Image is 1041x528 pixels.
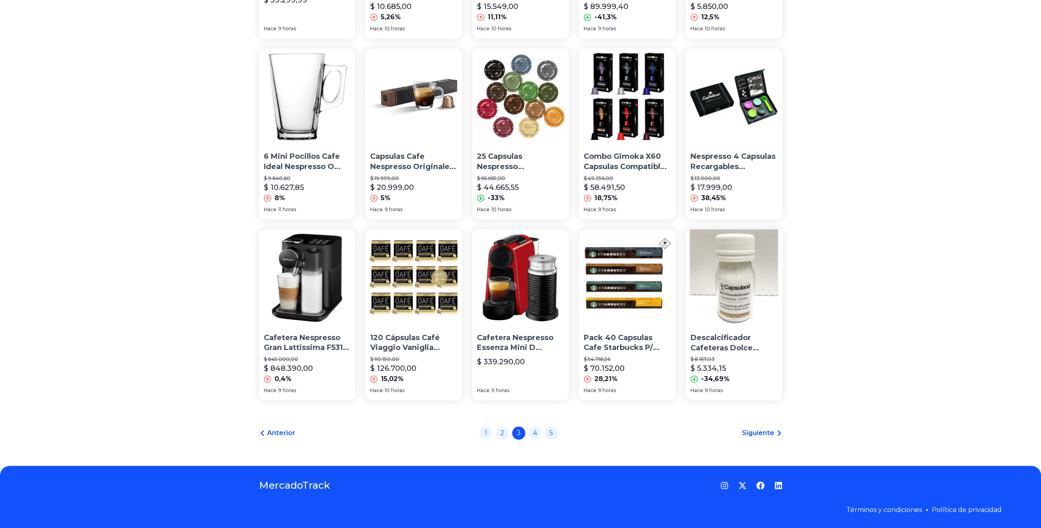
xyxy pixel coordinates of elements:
p: 18,75% [594,193,618,203]
span: 11 horas [278,206,296,213]
p: $ 5.850,00 [690,1,728,12]
p: -33% [488,193,505,203]
span: Hace [370,206,383,213]
img: Cafetera Nespresso Essenza Mini D Automatica + Aeroccino [472,229,569,326]
a: Cafetera Nespresso Essenza Mini D Automatica + AeroccinoCafetera Nespresso Essenza Mini D Automat... [472,229,569,400]
p: $ 58.491,50 [584,182,625,193]
span: 9 horas [598,387,616,394]
a: 1 [479,426,492,440]
img: 120 Cápsulas Café Viaggio Vaniglia Compatible Con Nespresso [365,229,462,326]
a: 120 Cápsulas Café Viaggio Vaniglia Compatible Con Nespresso120 Cápsulas Café Viaggio Vaniglia Com... [365,229,462,400]
span: 10 horas [491,206,511,213]
img: Cafetera Nespresso Gran Lattissima F531 Black 240v [259,229,356,326]
p: $ 44.665,55 [477,182,519,193]
p: $ 17.999,00 [690,182,732,193]
p: 15,02% [381,374,404,384]
a: Nespresso 4 Capsulas Recargables Caffettino - EcologicasNespresso 4 Capsulas Recargables Caffetti... [686,48,782,219]
a: 5 [545,426,558,440]
p: $ 110.150,00 [370,356,457,363]
span: 10 horas [705,25,725,32]
span: Hace [584,387,596,394]
p: 12,5% [701,12,719,22]
span: Siguiente [742,428,774,438]
span: Hace [477,206,490,213]
span: 9 horas [598,25,616,32]
span: Hace [584,206,596,213]
p: Combo Gimoka X60 Capsulas Compatible Nespresso [584,151,671,172]
p: 6 Mini Pocillos Cafe Ideal Nespresso O Dolce Gusto [264,151,351,172]
p: -34,69% [701,374,730,384]
span: 10 horas [705,206,725,213]
span: Hace [477,387,490,394]
span: 9 horas [384,206,402,213]
p: 38,45% [701,193,726,203]
img: 6 Mini Pocillos Cafe Ideal Nespresso O Dolce Gusto [259,48,356,145]
p: 5% [381,193,391,203]
p: $ 8.167,03 [690,356,778,363]
p: $ 20.999,00 [370,182,414,193]
a: Descalcificador Cafeteras Dolce Gusto Moulinex O NespressoDescalcificador Cafeteras Dolce Gusto M... [686,229,782,400]
p: $ 89.999,40 [584,1,628,12]
p: $ 845.000,00 [264,356,351,363]
p: Descalcificador Cafeteras Dolce Gusto Moulinex O Nespresso [690,333,778,353]
p: 120 Cápsulas Café Viaggio Vaniglia Compatible Con Nespresso [370,333,457,353]
p: 28,21% [594,374,618,384]
span: Hace [264,387,277,394]
span: Hace [264,206,277,213]
span: 9 horas [491,387,509,394]
p: -41,3% [594,12,617,22]
a: MercadoTrack [259,479,330,492]
p: $ 15.549,00 [477,1,518,12]
span: Hace [690,387,703,394]
a: LinkedIn [774,481,782,490]
span: Hace [477,25,490,32]
p: $ 54.718,56 [584,356,671,363]
a: Política de privacidad [932,506,1002,514]
a: Siguiente [742,428,782,438]
span: 9 horas [278,387,296,394]
p: $ 10.685,00 [370,1,411,12]
p: 11,11% [488,12,507,22]
p: $ 339.290,00 [477,356,525,368]
p: $ 9.840,60 [264,175,351,182]
p: Pack 40 Capsulas Cafe Starbucks P/ Nespresso Envio Gratis [584,333,671,353]
p: Cafetera Nespresso Gran Lattissima F531 Black 240v [264,333,351,353]
p: $ 70.152,00 [584,363,625,374]
img: Pack 40 Capsulas Cafe Starbucks P/ Nespresso Envio Gratis [579,229,676,326]
span: Hace [264,25,277,32]
a: Términos y condiciones [846,506,922,514]
p: $ 49.256,00 [584,175,671,182]
a: Combo Gimoka X60 Capsulas Compatible NespressoCombo Gimoka X60 Capsulas Compatible Nespresso$ 49.... [579,48,676,219]
p: 0,4% [274,374,292,384]
a: 6 Mini Pocillos Cafe Ideal Nespresso O Dolce Gusto6 Mini Pocillos Cafe Ideal Nespresso O Dolce Gu... [259,48,356,219]
a: 4 [528,426,542,440]
img: 25 Capsulas Nespresso Profesional Gemini Por 2 Envio Gratis! [472,48,569,145]
p: Capsulas Cafe Nespresso Originales En Caja X10 C/u [370,151,457,172]
p: $ 848.390,00 [264,363,313,374]
a: Anterior [259,428,295,438]
a: Twitter [738,481,746,490]
img: Capsulas Cafe Nespresso Originales En Caja X10 C/u [365,48,462,145]
span: Hace [690,25,703,32]
p: 25 Capsulas Nespresso Profesional Gemini Por 2 Envio Gratis! [477,151,564,172]
p: Nespresso 4 Capsulas Recargables Caffettino - Ecologicas [690,151,778,172]
span: Hace [370,25,383,32]
a: Instagram [720,481,728,490]
img: Nespresso 4 Capsulas Recargables Caffettino - Ecologicas [686,48,782,145]
p: 5,26% [381,12,401,22]
span: Hace [690,206,703,213]
a: 25 Capsulas Nespresso Profesional Gemini Por 2 Envio Gratis!25 Capsulas Nespresso Profesional Gem... [472,48,569,219]
p: $ 126.700,00 [370,363,416,374]
span: Anterior [267,428,295,438]
span: Hace [584,25,596,32]
a: Capsulas Cafe Nespresso Originales En Caja X10 C/uCapsulas Cafe Nespresso Originales En Caja X10 ... [365,48,462,219]
span: 9 horas [705,387,723,394]
span: 9 horas [598,206,616,213]
span: Hace [370,387,383,394]
p: $ 5.334,15 [690,363,726,374]
p: $ 19.999,00 [370,175,457,182]
p: Cafetera Nespresso Essenza Mini D Automatica + Aeroccino [477,333,564,353]
span: 9 horas [278,25,296,32]
p: $ 10.627,85 [264,182,304,193]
